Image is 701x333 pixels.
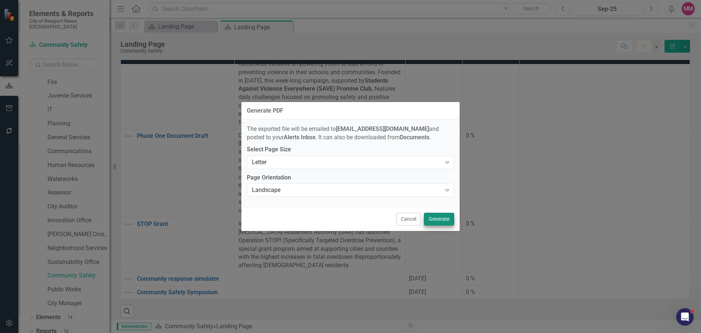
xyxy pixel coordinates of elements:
strong: Alerts Inbox [284,134,315,141]
label: Select Page Size [247,145,454,154]
div: Landscape [252,186,441,194]
strong: [EMAIL_ADDRESS][DOMAIN_NAME] [336,125,429,132]
div: Generate PDF [247,107,283,114]
button: Generate [424,213,454,226]
div: Letter [252,158,441,166]
button: Cancel [396,213,421,226]
iframe: Intercom live chat [676,308,694,326]
label: Page Orientation [247,174,454,182]
strong: Documents [400,134,429,141]
span: The exported file will be emailed to and posted to your . It can also be downloaded from . [247,125,439,141]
